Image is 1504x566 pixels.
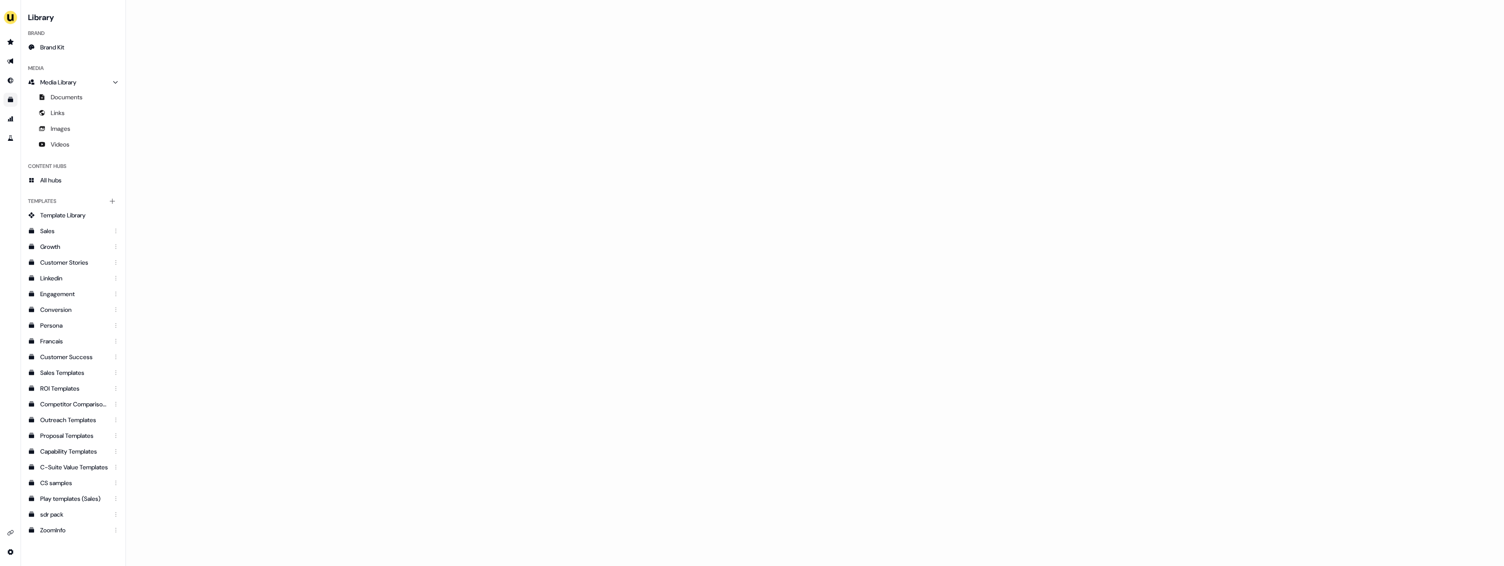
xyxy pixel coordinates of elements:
[24,318,122,332] a: Persona
[40,479,108,487] div: CS samples
[24,159,122,173] div: Content Hubs
[24,476,122,490] a: CS samples
[24,61,122,75] div: Media
[24,106,122,120] a: Links
[24,90,122,104] a: Documents
[40,321,108,330] div: Persona
[24,75,122,89] a: Media Library
[40,274,108,283] div: Linkedin
[40,176,62,185] span: All hubs
[24,137,122,151] a: Videos
[24,492,122,506] a: Play templates (Sales)
[40,368,108,377] div: Sales Templates
[3,526,17,540] a: Go to integrations
[24,255,122,269] a: Customer Stories
[51,108,65,117] span: Links
[3,35,17,49] a: Go to prospects
[40,526,108,535] div: ZoomInfo
[40,400,108,409] div: Competitor Comparisons
[51,93,83,101] span: Documents
[40,384,108,393] div: ROI Templates
[51,124,70,133] span: Images
[24,413,122,427] a: Outreach Templates
[24,334,122,348] a: Francais
[40,431,108,440] div: Proposal Templates
[24,381,122,395] a: ROI Templates
[24,271,122,285] a: Linkedin
[40,227,108,235] div: Sales
[40,305,108,314] div: Conversion
[24,429,122,443] a: Proposal Templates
[24,10,122,23] h3: Library
[40,290,108,298] div: Engagement
[24,460,122,474] a: C-Suite Value Templates
[3,545,17,559] a: Go to integrations
[40,211,86,220] span: Template Library
[24,40,122,54] a: Brand Kit
[24,444,122,458] a: Capability Templates
[24,523,122,537] a: ZoomInfo
[24,303,122,317] a: Conversion
[24,350,122,364] a: Customer Success
[3,54,17,68] a: Go to outbound experience
[40,510,108,519] div: sdr pack
[24,194,122,208] div: Templates
[24,287,122,301] a: Engagement
[40,242,108,251] div: Growth
[3,93,17,107] a: Go to templates
[40,494,108,503] div: Play templates (Sales)
[24,224,122,238] a: Sales
[40,43,64,52] span: Brand Kit
[40,447,108,456] div: Capability Templates
[40,78,77,87] span: Media Library
[24,507,122,521] a: sdr pack
[40,353,108,361] div: Customer Success
[3,131,17,145] a: Go to experiments
[24,240,122,254] a: Growth
[24,122,122,136] a: Images
[40,416,108,424] div: Outreach Templates
[24,397,122,411] a: Competitor Comparisons
[24,208,122,222] a: Template Library
[24,173,122,187] a: All hubs
[51,140,70,149] span: Videos
[3,73,17,87] a: Go to Inbound
[40,337,108,346] div: Francais
[24,366,122,380] a: Sales Templates
[3,112,17,126] a: Go to attribution
[24,26,122,40] div: Brand
[40,463,108,472] div: C-Suite Value Templates
[40,258,108,267] div: Customer Stories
